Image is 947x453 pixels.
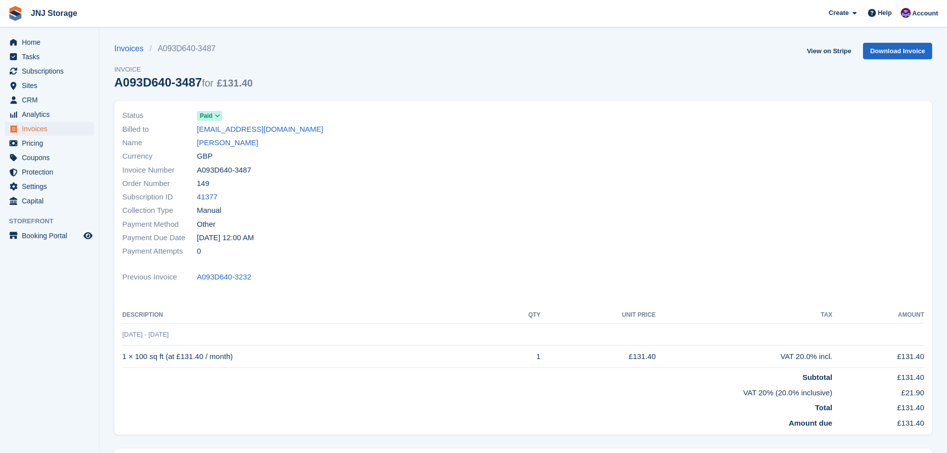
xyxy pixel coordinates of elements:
[122,307,499,323] th: Description
[540,307,656,323] th: Unit Price
[122,124,197,135] span: Billed to
[22,50,82,64] span: Tasks
[22,79,82,92] span: Sites
[5,107,94,121] a: menu
[202,78,213,89] span: for
[197,219,216,230] span: Other
[27,5,81,21] a: JNJ Storage
[540,346,656,368] td: £131.40
[5,194,94,208] a: menu
[197,178,209,189] span: 149
[122,272,197,283] span: Previous Invoice
[122,137,197,149] span: Name
[22,194,82,208] span: Capital
[5,50,94,64] a: menu
[22,151,82,165] span: Coupons
[5,136,94,150] a: menu
[829,8,849,18] span: Create
[122,219,197,230] span: Payment Method
[122,331,169,338] span: [DATE] - [DATE]
[863,43,932,59] a: Download Invoice
[9,216,99,226] span: Storefront
[197,272,251,283] a: A093D640-3232
[82,230,94,242] a: Preview store
[122,165,197,176] span: Invoice Number
[197,246,201,257] span: 0
[901,8,911,18] img: Jonathan Scrase
[22,229,82,243] span: Booking Portal
[114,65,253,75] span: Invoice
[656,307,832,323] th: Tax
[22,122,82,136] span: Invoices
[122,346,499,368] td: 1 × 100 sq ft (at £131.40 / month)
[114,76,253,89] div: A093D640-3487
[122,110,197,121] span: Status
[114,43,150,55] a: Invoices
[22,136,82,150] span: Pricing
[5,64,94,78] a: menu
[5,79,94,92] a: menu
[122,151,197,162] span: Currency
[499,307,540,323] th: QTY
[912,8,938,18] span: Account
[5,122,94,136] a: menu
[803,43,855,59] a: View on Stripe
[22,35,82,49] span: Home
[217,78,253,89] span: £131.40
[122,246,197,257] span: Payment Attempts
[5,151,94,165] a: menu
[832,307,924,323] th: Amount
[197,232,254,244] time: 2025-08-08 23:00:00 UTC
[197,137,258,149] a: [PERSON_NAME]
[122,191,197,203] span: Subscription ID
[5,93,94,107] a: menu
[197,110,222,121] a: Paid
[499,346,540,368] td: 1
[5,165,94,179] a: menu
[122,232,197,244] span: Payment Due Date
[114,43,253,55] nav: breadcrumbs
[197,191,218,203] a: 41377
[22,93,82,107] span: CRM
[200,111,212,120] span: Paid
[197,165,251,176] span: A093D640-3487
[22,165,82,179] span: Protection
[789,419,833,427] strong: Amount due
[832,346,924,368] td: £131.40
[122,205,197,216] span: Collection Type
[802,373,832,381] strong: Subtotal
[197,151,213,162] span: GBP
[832,398,924,414] td: £131.40
[832,368,924,383] td: £131.40
[5,229,94,243] a: menu
[815,403,832,412] strong: Total
[122,383,832,399] td: VAT 20% (20.0% inclusive)
[832,414,924,429] td: £131.40
[8,6,23,21] img: stora-icon-8386f47178a22dfd0bd8f6a31ec36ba5ce8667c1dd55bd0f319d3a0aa187defe.svg
[5,180,94,193] a: menu
[197,124,323,135] a: [EMAIL_ADDRESS][DOMAIN_NAME]
[656,351,832,362] div: VAT 20.0% incl.
[832,383,924,399] td: £21.90
[197,205,221,216] span: Manual
[22,107,82,121] span: Analytics
[878,8,892,18] span: Help
[122,178,197,189] span: Order Number
[22,64,82,78] span: Subscriptions
[5,35,94,49] a: menu
[22,180,82,193] span: Settings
